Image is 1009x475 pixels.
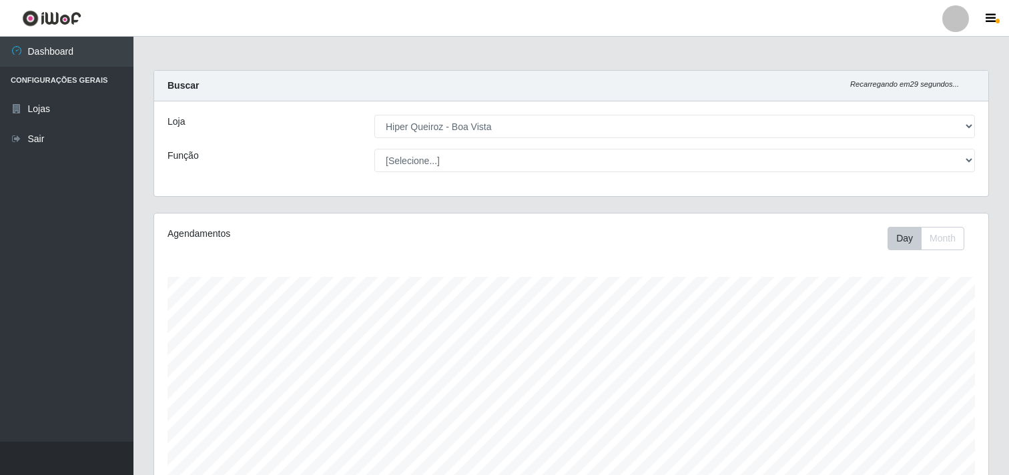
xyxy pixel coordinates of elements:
div: Toolbar with button groups [888,227,975,250]
strong: Buscar [167,80,199,91]
i: Recarregando em 29 segundos... [850,80,959,88]
label: Loja [167,115,185,129]
button: Month [921,227,964,250]
label: Função [167,149,199,163]
div: Agendamentos [167,227,492,241]
img: CoreUI Logo [22,10,81,27]
button: Day [888,227,922,250]
div: First group [888,227,964,250]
